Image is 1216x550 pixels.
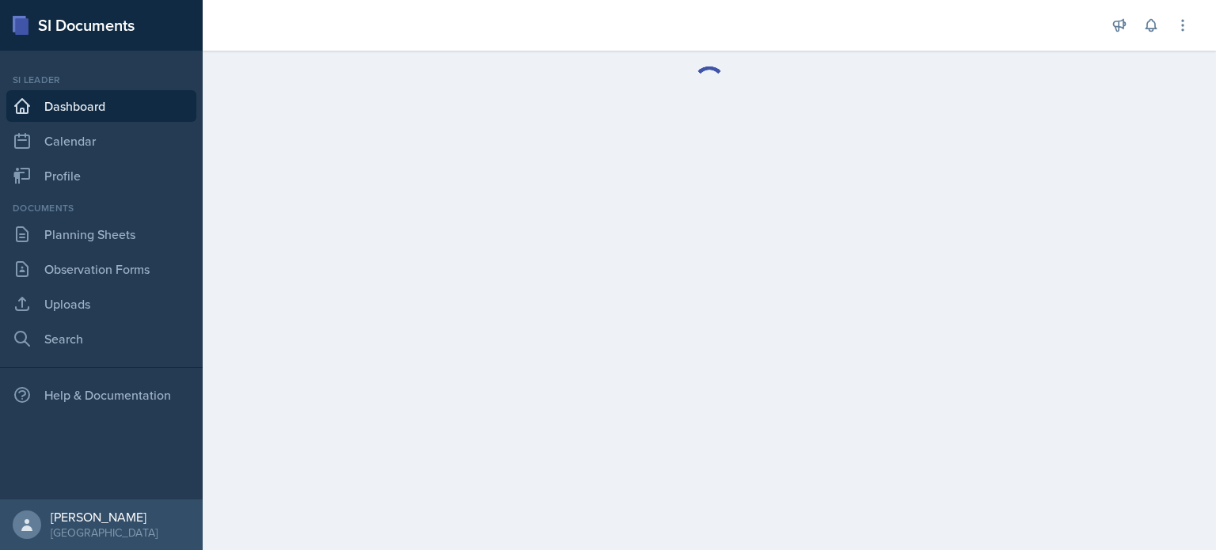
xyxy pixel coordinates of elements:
div: [PERSON_NAME] [51,509,158,525]
div: Si leader [6,73,196,87]
a: Search [6,323,196,355]
a: Profile [6,160,196,192]
a: Uploads [6,288,196,320]
a: Calendar [6,125,196,157]
a: Observation Forms [6,253,196,285]
a: Planning Sheets [6,218,196,250]
div: Help & Documentation [6,379,196,411]
div: [GEOGRAPHIC_DATA] [51,525,158,541]
div: Documents [6,201,196,215]
a: Dashboard [6,90,196,122]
